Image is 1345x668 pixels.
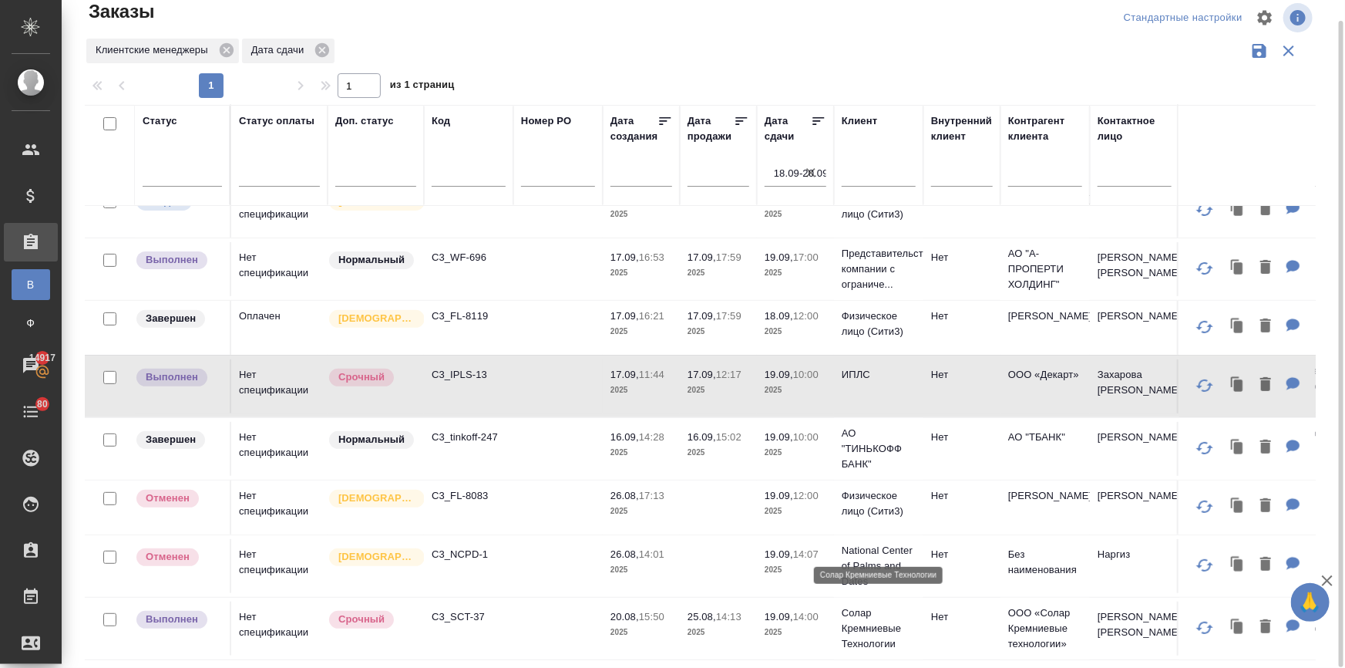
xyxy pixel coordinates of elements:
[931,547,993,562] p: Нет
[716,251,741,263] p: 17:59
[328,609,416,630] div: Выставляется автоматически, если на указанный объем услуг необходимо больше времени в стандартном...
[688,369,716,380] p: 17.09,
[1090,539,1179,593] td: Наргиз
[1223,549,1253,581] button: Клонировать
[765,324,826,339] p: 2025
[1223,252,1253,284] button: Клонировать
[688,611,716,622] p: 25.08,
[765,431,793,443] p: 19.09,
[688,383,749,398] p: 2025
[135,547,222,568] div: Выставляет КМ после отмены со стороны клиента. Если уже после запуска – КМ пишет ПМу про отмену, ...
[1008,430,1082,445] p: АО "ТБАНК"
[86,39,239,63] div: Клиентские менеджеры
[1008,309,1082,324] p: [PERSON_NAME]
[521,113,571,129] div: Номер PO
[931,250,993,265] p: Нет
[12,269,50,300] a: В
[931,113,993,144] div: Внутренний клиент
[688,113,734,144] div: Дата продажи
[1253,612,1279,643] button: Удалить
[1253,432,1279,464] button: Удалить
[639,611,664,622] p: 15:50
[1297,586,1323,619] span: 🙏
[432,309,506,324] p: C3_FL-8119
[765,383,826,398] p: 2025
[19,277,42,292] span: В
[765,369,793,380] p: 19.09,
[610,490,639,501] p: 26.08,
[146,549,190,565] p: Отменен
[135,609,222,630] div: Выставляет ПМ после сдачи и проведения начислений. Последний этап для ПМа
[610,625,672,640] p: 2025
[688,625,749,640] p: 2025
[135,488,222,509] div: Выставляет КМ после отмены со стороны клиента. Если уже после запуска – КМ пишет ПМу про отмену, ...
[19,315,42,331] span: Ф
[1090,242,1179,296] td: [PERSON_NAME] [PERSON_NAME]
[842,426,916,472] p: АО "ТИНЬКОФФ БАНК"
[143,113,177,129] div: Статус
[842,113,877,129] div: Клиент
[793,611,819,622] p: 14:00
[931,367,993,383] p: Нет
[432,113,450,129] div: Код
[610,265,672,281] p: 2025
[1186,367,1223,404] button: Обновить
[146,491,190,506] p: Отменен
[231,242,328,296] td: Нет спецификации
[793,251,819,263] p: 17:00
[610,431,639,443] p: 16.09,
[1008,547,1082,578] p: Без наименования
[390,76,455,98] span: из 1 страниц
[610,445,672,461] p: 2025
[231,539,328,593] td: Нет спецификации
[842,488,916,519] p: Физическое лицо (Сити3)
[639,548,664,560] p: 14:01
[765,490,793,501] p: 19.09,
[1253,194,1279,225] button: Удалить
[338,612,385,627] p: Срочный
[335,113,394,129] div: Доп. статус
[1186,309,1223,346] button: Обновить
[1090,301,1179,355] td: [PERSON_NAME]
[1186,430,1223,467] button: Обновить
[688,445,749,461] p: 2025
[1223,491,1253,522] button: Клонировать
[251,42,310,58] p: Дата сдачи
[1223,194,1253,225] button: Клонировать
[1186,250,1223,287] button: Обновить
[135,309,222,329] div: Выставляет КМ при направлении счета или после выполнения всех работ/сдачи заказа клиенту. Окончат...
[842,367,916,383] p: ИПЛС
[842,246,916,292] p: Представительство компании с ограниче...
[338,311,415,326] p: [DEMOGRAPHIC_DATA]
[1223,369,1253,401] button: Клонировать
[1090,184,1179,238] td: Роман
[931,488,993,504] p: Нет
[135,250,222,271] div: Выставляет ПМ после сдачи и проведения начислений. Последний этап для ПМа
[338,252,405,268] p: Нормальный
[793,431,819,443] p: 10:00
[842,309,916,339] p: Физическое лицо (Сити3)
[793,490,819,501] p: 12:00
[328,547,416,568] div: Выставляется автоматически для первых 3 заказов нового контактного лица. Особое внимание
[610,324,672,339] p: 2025
[432,250,506,265] p: C3_WF-696
[931,309,993,324] p: Нет
[765,625,826,640] p: 2025
[716,611,741,622] p: 14:13
[765,562,826,578] p: 2025
[1253,491,1279,522] button: Удалить
[1283,3,1316,32] span: Посмотреть информацию
[1253,549,1279,581] button: Удалить
[146,252,198,268] p: Выполнен
[1186,191,1223,228] button: Обновить
[765,310,793,322] p: 18.09,
[639,251,664,263] p: 16:53
[765,548,793,560] p: 19.09,
[688,265,749,281] p: 2025
[765,251,793,263] p: 19.09,
[4,346,58,385] a: 14917
[1008,367,1082,383] p: ООО «Декарт»
[1253,369,1279,401] button: Удалить
[765,207,826,222] p: 2025
[842,191,916,222] p: Физическое лицо (Сити3)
